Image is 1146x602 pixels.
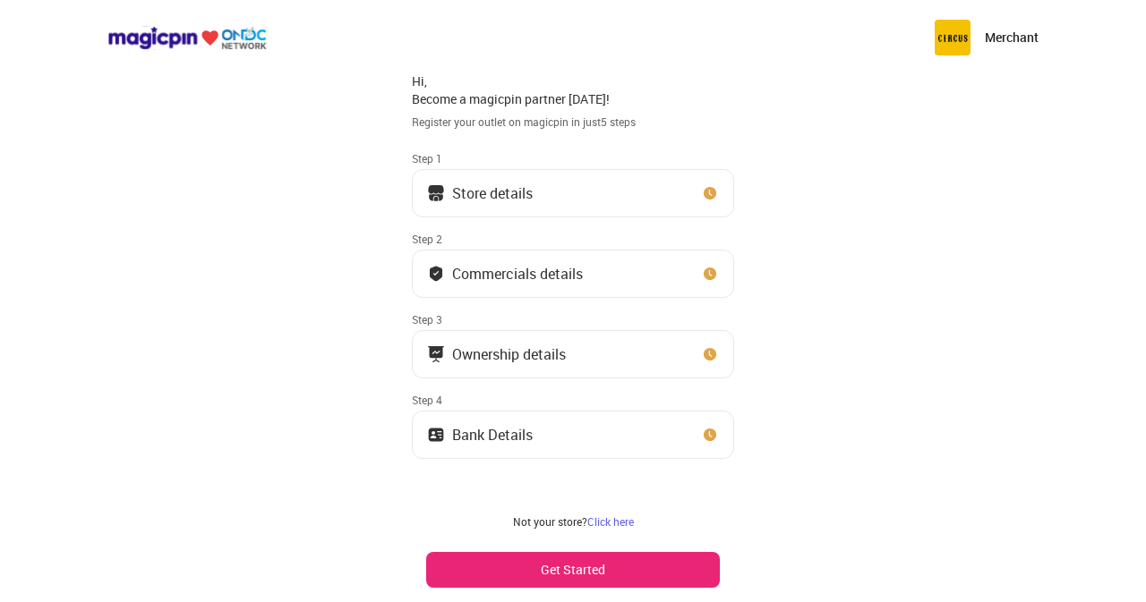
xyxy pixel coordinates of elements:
[452,189,533,198] div: Store details
[426,552,720,588] button: Get Started
[412,250,734,298] button: Commercials details
[412,169,734,217] button: Store details
[427,184,445,202] img: storeIcon.9b1f7264.svg
[513,514,587,529] span: Not your store?
[452,269,583,278] div: Commercials details
[701,345,719,363] img: clock_icon_new.67dbf243.svg
[452,430,533,439] div: Bank Details
[452,350,566,359] div: Ownership details
[985,29,1039,47] p: Merchant
[412,151,734,165] div: Step 1
[701,184,719,202] img: clock_icon_new.67dbf243.svg
[412,232,734,246] div: Step 2
[412,330,734,378] button: Ownership details
[412,411,734,459] button: Bank Details
[412,114,734,130] div: Register your outlet on magicpin in just 5 steps
[412,393,734,407] div: Step 4
[701,265,719,283] img: clock_icon_new.67dbf243.svg
[427,265,445,283] img: bank_details_tick.fdc3558c.svg
[427,426,445,444] img: ownership_icon.37569ceb.svg
[587,514,634,529] a: Click here
[412,72,734,107] div: Hi, Become a magicpin partner [DATE]!
[935,20,971,55] img: circus.b677b59b.png
[107,26,267,50] img: ondc-logo-new-small.8a59708e.svg
[412,312,734,326] div: Step 3
[427,345,445,363] img: commercials_icon.983f7837.svg
[701,426,719,444] img: clock_icon_new.67dbf243.svg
